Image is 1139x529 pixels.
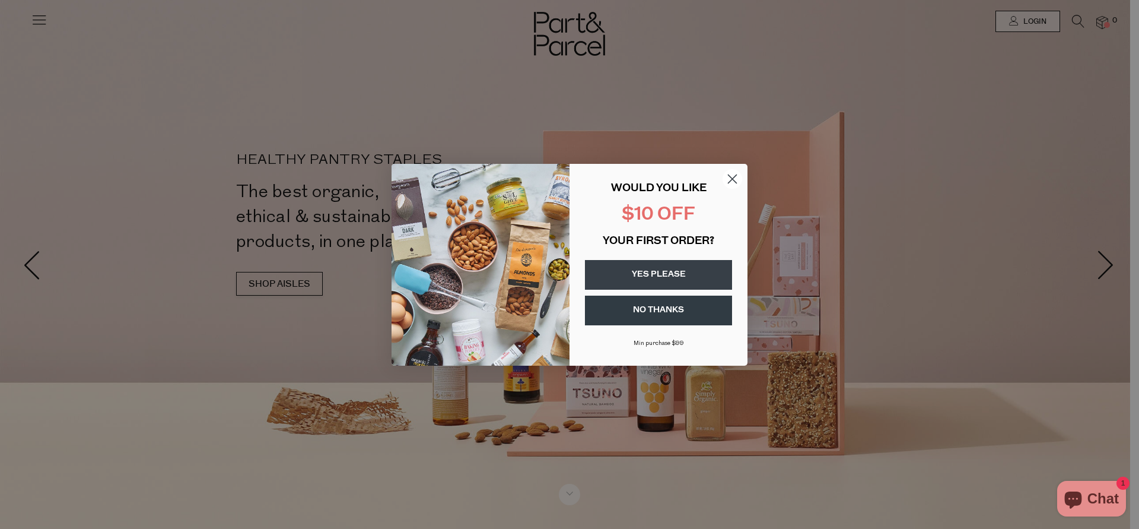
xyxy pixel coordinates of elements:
button: Close dialog [722,169,743,189]
inbox-online-store-chat: Shopify online store chat [1054,481,1130,520]
img: 43fba0fb-7538-40bc-babb-ffb1a4d097bc.jpeg [392,164,569,366]
span: WOULD YOU LIKE [611,183,707,194]
span: YOUR FIRST ORDER? [603,236,714,247]
button: NO THANKS [585,296,732,325]
span: $10 OFF [622,206,695,224]
button: YES PLEASE [585,260,732,290]
span: Min purchase $99 [634,340,684,347]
